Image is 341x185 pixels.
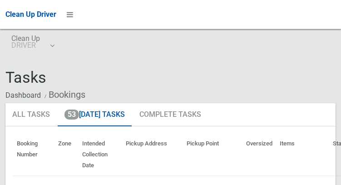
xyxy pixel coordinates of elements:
[5,103,57,127] a: All Tasks
[5,91,41,100] a: Dashboard
[5,10,56,19] span: Clean Up Driver
[5,8,56,21] a: Clean Up Driver
[122,134,183,176] th: Pickup Address
[5,68,46,86] span: Tasks
[183,134,242,176] th: Pickup Point
[79,134,122,176] th: Intended Collection Date
[11,42,40,49] small: DRIVER
[54,134,79,176] th: Zone
[276,134,329,176] th: Items
[64,110,79,120] span: 53
[133,103,208,127] a: Complete Tasks
[13,134,54,176] th: Booking Number
[242,134,276,176] th: Oversized
[42,86,85,103] li: Bookings
[5,29,59,58] a: Clean UpDRIVER
[58,103,132,127] a: 53[DATE] Tasks
[11,35,54,49] span: Clean Up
